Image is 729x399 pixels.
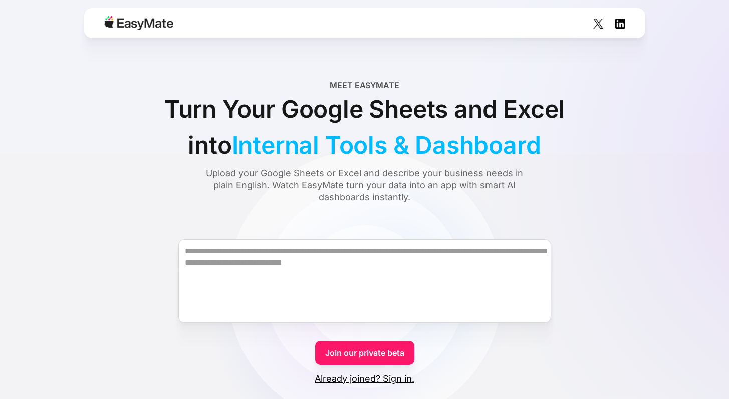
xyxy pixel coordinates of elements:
[615,19,625,29] img: Social Icon
[232,130,541,160] span: Internal Tools & Dashboard
[593,19,603,29] img: Social Icon
[139,91,590,163] div: Turn Your Google Sheets and Excel into
[202,167,528,203] div: Upload your Google Sheets or Excel and describe your business needs in plain English. Watch EasyM...
[315,341,414,365] a: Join our private beta
[315,373,414,385] a: Already joined? Sign in.
[24,221,705,385] form: Form
[104,16,173,30] img: Easymate logo
[330,79,399,91] div: Meet EasyMate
